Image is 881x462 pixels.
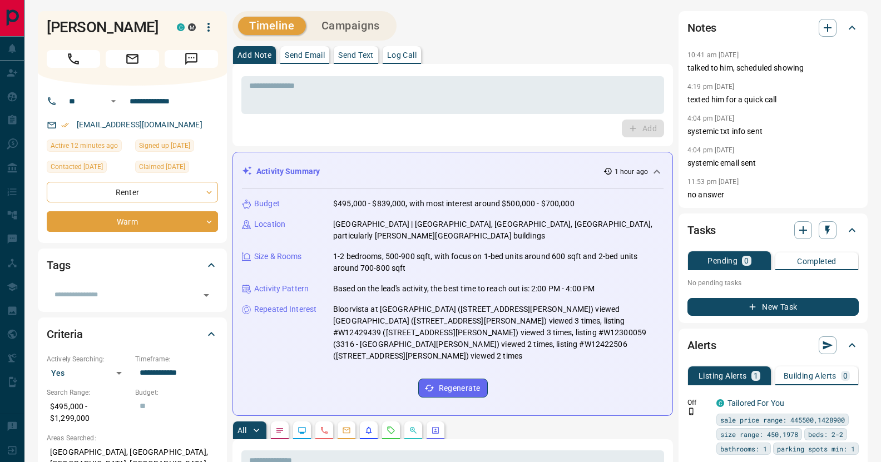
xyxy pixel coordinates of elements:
[238,17,306,35] button: Timeline
[47,321,218,347] div: Criteria
[784,372,837,380] p: Building Alerts
[106,50,159,68] span: Email
[687,178,739,186] p: 11:53 pm [DATE]
[744,257,749,265] p: 0
[687,275,859,291] p: No pending tasks
[135,140,218,155] div: Wed May 21 2025
[51,161,103,172] span: Contacted [DATE]
[199,287,214,303] button: Open
[720,414,845,425] span: sale price range: 445500,1428900
[687,62,859,74] p: talked to him, scheduled showing
[107,95,120,108] button: Open
[47,256,70,274] h2: Tags
[51,140,118,151] span: Active 12 minutes ago
[254,304,316,315] p: Repeated Interest
[687,115,735,122] p: 4:04 pm [DATE]
[135,161,218,176] div: Sun May 25 2025
[687,336,716,354] h2: Alerts
[797,257,837,265] p: Completed
[687,221,716,239] h2: Tasks
[237,51,271,59] p: Add Note
[687,14,859,41] div: Notes
[333,304,664,362] p: Bloorvista at [GEOGRAPHIC_DATA] ([STREET_ADDRESS][PERSON_NAME]) viewed [GEOGRAPHIC_DATA] ([STREET...
[47,364,130,382] div: Yes
[687,298,859,316] button: New Task
[188,23,196,31] div: mrloft.ca
[254,198,280,210] p: Budget
[387,51,417,59] p: Log Call
[716,399,724,407] div: condos.ca
[333,251,664,274] p: 1-2 bedrooms, 500-900 sqft, with focus on 1-bed units around 600 sqft and 2-bed units around 700-...
[47,433,218,443] p: Areas Searched:
[687,146,735,154] p: 4:04 pm [DATE]
[777,443,855,454] span: parking spots min: 1
[754,372,758,380] p: 1
[47,325,83,343] h2: Criteria
[254,283,309,295] p: Activity Pattern
[47,18,160,36] h1: [PERSON_NAME]
[687,217,859,244] div: Tasks
[687,398,710,408] p: Off
[47,182,218,202] div: Renter
[687,51,739,59] p: 10:41 am [DATE]
[364,426,373,435] svg: Listing Alerts
[242,161,664,182] div: Activity Summary1 hour ago
[333,283,595,295] p: Based on the lead's activity, the best time to reach out is: 2:00 PM - 4:00 PM
[808,429,843,440] span: beds: 2-2
[61,121,69,129] svg: Email Verified
[47,211,218,232] div: Warm
[333,198,575,210] p: $495,000 - $839,000, with most interest around $500,000 - $700,000
[254,218,285,230] p: Location
[687,408,695,415] svg: Push Notification Only
[687,19,716,37] h2: Notes
[687,189,859,201] p: no answer
[699,372,747,380] p: Listing Alerts
[687,157,859,169] p: systemic email sent
[47,388,130,398] p: Search Range:
[285,51,325,59] p: Send Email
[342,426,351,435] svg: Emails
[47,354,130,364] p: Actively Searching:
[615,167,648,177] p: 1 hour ago
[310,17,391,35] button: Campaigns
[720,443,767,454] span: bathrooms: 1
[431,426,440,435] svg: Agent Actions
[338,51,374,59] p: Send Text
[47,398,130,428] p: $495,000 - $1,299,000
[843,372,848,380] p: 0
[687,126,859,137] p: systemic txt info sent
[165,50,218,68] span: Message
[135,388,218,398] p: Budget:
[720,429,798,440] span: size range: 450,1978
[298,426,306,435] svg: Lead Browsing Activity
[687,332,859,359] div: Alerts
[409,426,418,435] svg: Opportunities
[418,379,488,398] button: Regenerate
[77,120,202,129] a: [EMAIL_ADDRESS][DOMAIN_NAME]
[687,94,859,106] p: texted him for a quick call
[387,426,395,435] svg: Requests
[687,83,735,91] p: 4:19 pm [DATE]
[275,426,284,435] svg: Notes
[237,426,246,434] p: All
[254,251,302,262] p: Size & Rooms
[47,50,100,68] span: Call
[256,166,320,177] p: Activity Summary
[177,23,185,31] div: condos.ca
[320,426,329,435] svg: Calls
[707,257,738,265] p: Pending
[47,252,218,279] div: Tags
[727,399,784,408] a: Tailored For You
[135,354,218,364] p: Timeframe:
[139,161,185,172] span: Claimed [DATE]
[47,161,130,176] div: Sun Oct 12 2025
[139,140,190,151] span: Signed up [DATE]
[47,140,130,155] div: Tue Oct 14 2025
[333,218,664,242] p: [GEOGRAPHIC_DATA] | [GEOGRAPHIC_DATA], [GEOGRAPHIC_DATA], [GEOGRAPHIC_DATA], particularly [PERSON...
